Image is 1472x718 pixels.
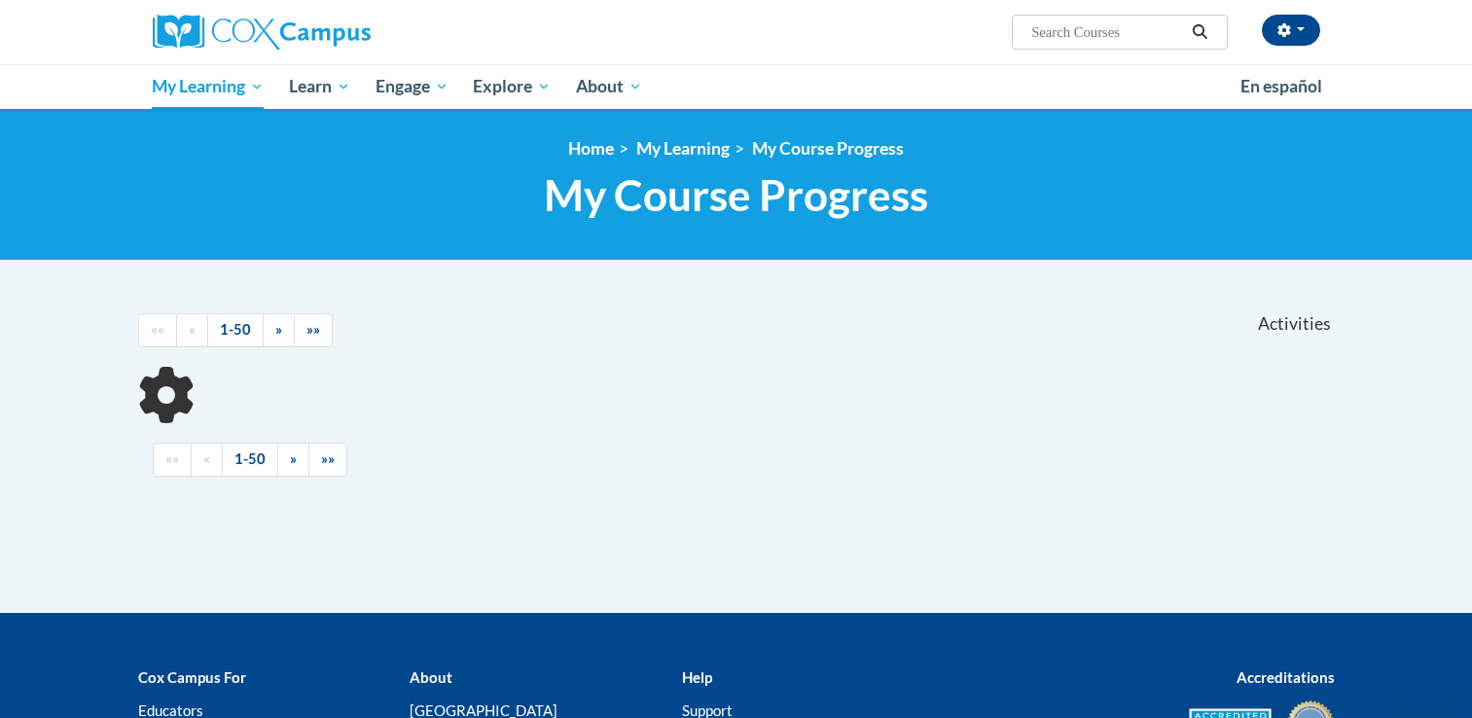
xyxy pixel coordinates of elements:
[576,75,642,98] span: About
[563,64,655,109] a: About
[290,450,297,467] span: »
[636,138,730,159] a: My Learning
[263,313,295,347] a: Next
[1228,66,1335,107] a: En español
[191,443,223,477] a: Previous
[153,15,371,50] img: Cox Campus
[153,443,192,477] a: Begining
[276,64,363,109] a: Learn
[294,313,333,347] a: End
[376,75,449,98] span: Engage
[752,138,904,159] a: My Course Progress
[410,668,452,686] b: About
[222,443,278,477] a: 1-50
[124,64,1349,109] div: Main menu
[203,450,210,467] span: «
[275,321,282,338] span: »
[568,138,614,159] a: Home
[308,443,347,477] a: End
[460,64,563,109] a: Explore
[306,321,320,338] span: »»
[176,313,208,347] a: Previous
[151,321,164,338] span: ««
[682,668,712,686] b: Help
[544,169,928,221] span: My Course Progress
[152,75,264,98] span: My Learning
[207,313,264,347] a: 1-50
[1029,20,1185,44] input: Search Courses
[1394,640,1456,702] iframe: Button to launch messaging window
[277,443,309,477] a: Next
[189,321,196,338] span: «
[473,75,551,98] span: Explore
[138,313,177,347] a: Begining
[153,15,522,50] a: Cox Campus
[1262,15,1320,46] button: Account Settings
[1240,76,1322,96] span: En español
[140,64,277,109] a: My Learning
[363,64,461,109] a: Engage
[1258,313,1331,335] span: Activities
[321,450,335,467] span: »»
[1237,668,1335,686] b: Accreditations
[289,75,350,98] span: Learn
[165,450,179,467] span: ««
[138,668,246,686] b: Cox Campus For
[1185,20,1214,44] button: Search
